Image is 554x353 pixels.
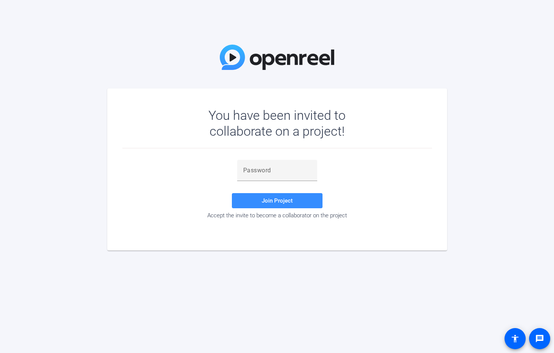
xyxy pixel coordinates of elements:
[535,334,544,343] mat-icon: message
[220,45,335,70] img: OpenReel Logo
[122,212,432,219] div: Accept the invite to become a collaborator on the project
[262,197,293,204] span: Join Project
[243,166,311,175] input: Password
[187,107,367,139] div: You have been invited to collaborate on a project!
[232,193,323,208] button: Join Project
[511,334,520,343] mat-icon: accessibility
